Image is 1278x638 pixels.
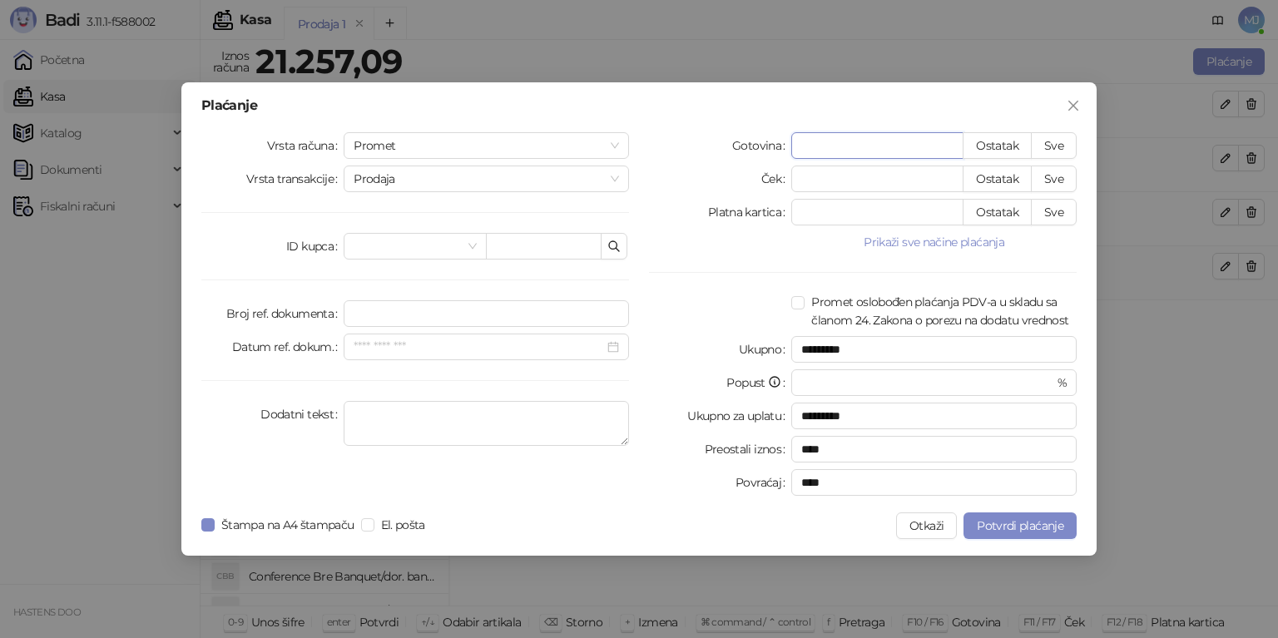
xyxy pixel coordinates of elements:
[246,166,344,192] label: Vrsta transakcije
[896,512,957,539] button: Otkaži
[267,132,344,159] label: Vrsta računa
[1031,199,1077,225] button: Sve
[1060,99,1087,112] span: Zatvori
[963,166,1032,192] button: Ostatak
[791,232,1077,252] button: Prikaži sve načine plaćanja
[963,512,1077,539] button: Potvrdi plaćanje
[977,518,1063,533] span: Potvrdi plaćanje
[805,293,1077,329] span: Promet oslobođen plaćanja PDV-a u skladu sa članom 24. Zakona o porezu na dodatu vrednost
[739,336,792,363] label: Ukupno
[344,401,629,446] textarea: Dodatni tekst
[354,133,619,158] span: Promet
[260,401,344,428] label: Dodatni tekst
[963,132,1032,159] button: Ostatak
[344,300,629,327] input: Broj ref. dokumenta
[705,436,792,462] label: Preostali iznos
[1067,99,1080,112] span: close
[215,516,361,534] span: Štampa na A4 štampaču
[286,233,344,260] label: ID kupca
[201,99,1077,112] div: Plaćanje
[736,469,791,496] label: Povraćaj
[226,300,344,327] label: Broj ref. dokumenta
[726,369,791,396] label: Popust
[1060,92,1087,119] button: Close
[801,370,1053,395] input: Popust
[687,403,791,429] label: Ukupno za uplatu
[708,199,791,225] label: Platna kartica
[354,166,619,191] span: Prodaja
[1031,166,1077,192] button: Sve
[761,166,791,192] label: Ček
[374,516,432,534] span: El. pošta
[232,334,344,360] label: Datum ref. dokum.
[963,199,1032,225] button: Ostatak
[1031,132,1077,159] button: Sve
[354,338,604,356] input: Datum ref. dokum.
[732,132,791,159] label: Gotovina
